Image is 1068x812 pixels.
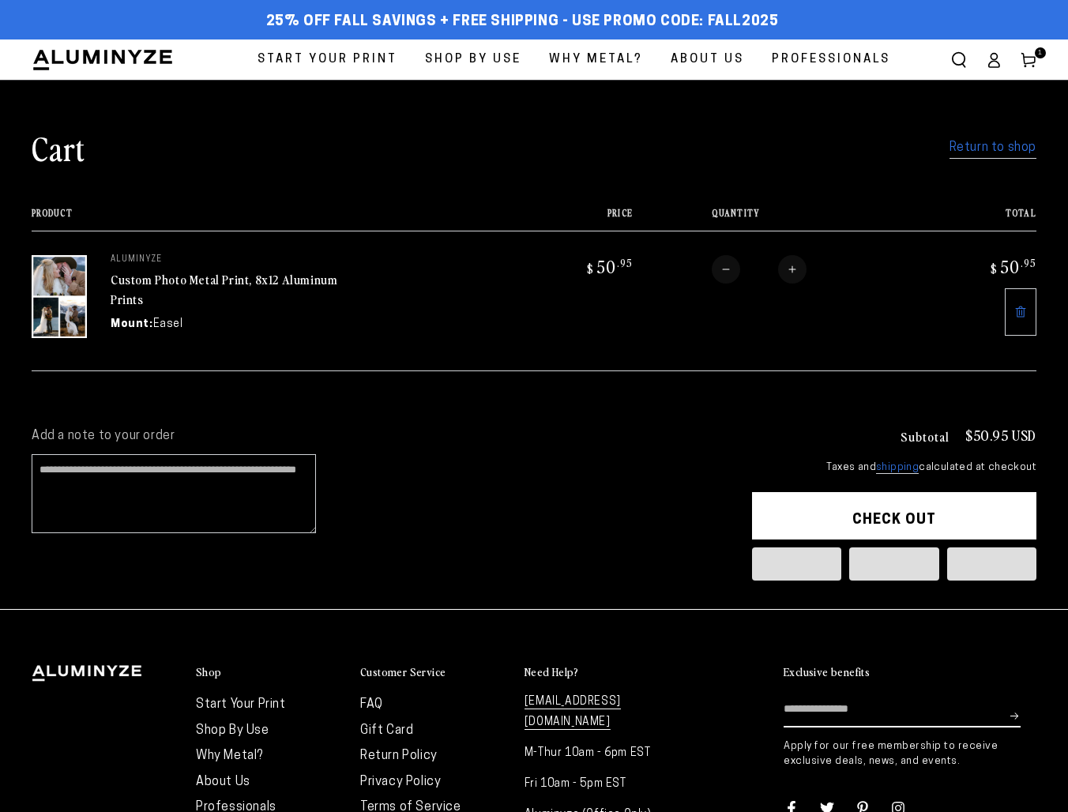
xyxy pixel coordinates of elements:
a: Privacy Policy [360,776,441,788]
button: Check out [752,492,1036,539]
summary: Exclusive benefits [784,665,1036,680]
label: Add a note to your order [32,428,720,445]
sup: .95 [1021,256,1036,269]
summary: Customer Service [360,665,509,680]
th: Total [919,208,1036,231]
summary: Shop [196,665,344,680]
th: Quantity [633,208,918,231]
span: About Us [671,49,744,70]
bdi: 50 [585,255,633,277]
a: FAQ [360,698,383,711]
th: Price [515,208,633,231]
a: About Us [659,39,756,80]
span: $ [991,261,998,276]
dt: Mount: [111,316,153,333]
h3: Subtotal [901,430,950,442]
h2: Need Help? [525,665,579,679]
a: shipping [876,462,919,474]
span: 25% off FALL Savings + Free Shipping - Use Promo Code: FALL2025 [266,13,779,31]
a: Why Metal? [196,750,263,762]
img: 8"x12" C Rectangle Silver Matte Aluminyzed Photo [32,255,87,338]
p: Fri 10am - 5pm EST [525,774,673,794]
span: Start Your Print [258,49,397,70]
span: $ [587,261,594,276]
h2: Exclusive benefits [784,665,870,679]
a: Gift Card [360,724,413,737]
a: Return to shop [950,137,1036,160]
a: Professionals [760,39,902,80]
a: Shop By Use [196,724,269,737]
dd: Easel [153,316,183,333]
a: Why Metal? [537,39,655,80]
h1: Cart [32,127,85,168]
h2: Shop [196,665,222,679]
a: Remove 8"x12" C Rectangle Silver Matte Aluminyzed Photo [1005,288,1036,336]
span: Professionals [772,49,890,70]
input: Quantity for Custom Photo Metal Print, 8x12 Aluminum Prints [740,255,778,284]
p: $50.95 USD [965,428,1036,442]
img: Aluminyze [32,48,174,72]
a: About Us [196,776,250,788]
summary: Need Help? [525,665,673,680]
a: Shop By Use [413,39,533,80]
span: 1 [1038,47,1043,58]
a: Start Your Print [246,39,409,80]
a: [EMAIL_ADDRESS][DOMAIN_NAME] [525,696,621,729]
bdi: 50 [988,255,1036,277]
h2: Customer Service [360,665,446,679]
p: Apply for our free membership to receive exclusive deals, news, and events. [784,739,1036,768]
span: Why Metal? [549,49,643,70]
sup: .95 [617,256,633,269]
a: Start Your Print [196,698,286,711]
th: Product [32,208,515,231]
small: Taxes and calculated at checkout [752,460,1036,476]
summary: Search our site [942,43,976,77]
a: Custom Photo Metal Print, 8x12 Aluminum Prints [111,270,337,308]
button: Subscribe [1010,692,1021,739]
span: Shop By Use [425,49,521,70]
p: aluminyze [111,255,348,265]
a: Return Policy [360,750,438,762]
p: M-Thur 10am - 6pm EST [525,743,673,763]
